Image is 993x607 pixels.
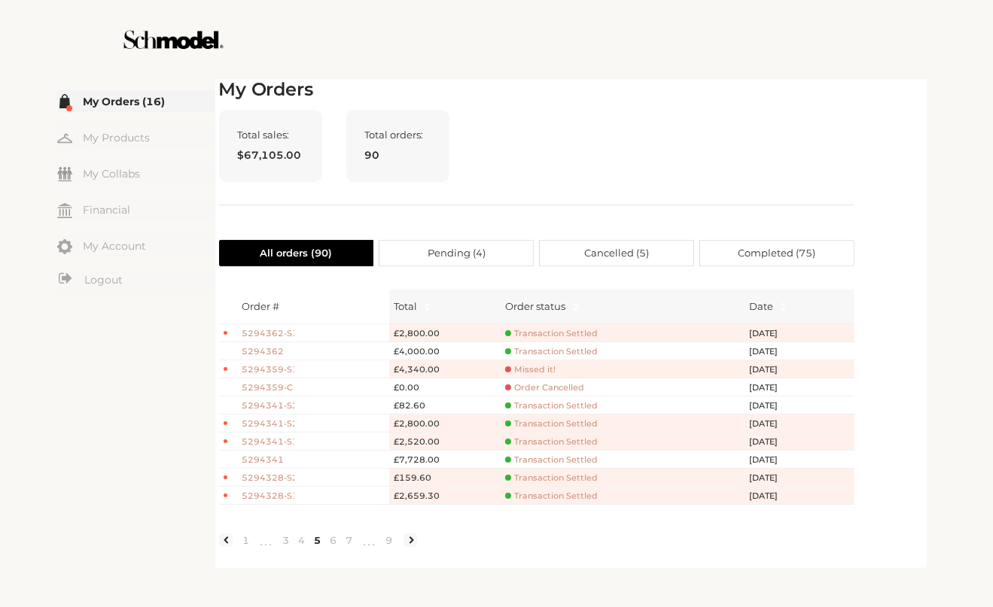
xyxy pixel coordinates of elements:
img: my-friends.svg [57,167,72,181]
a: 3 [279,533,294,547]
td: £2,800.00 [389,414,501,432]
span: Transaction Settled [505,418,598,429]
span: 5294359-C [242,381,294,394]
span: Transaction Settled [505,328,598,339]
th: Order # [237,290,389,324]
span: [DATE] [749,436,794,448]
td: £82.60 [389,396,501,414]
td: £4,340.00 [389,360,501,378]
span: caret-up [571,300,580,308]
span: 5294328-S2 [242,472,294,484]
span: Transaction Settled [505,454,598,466]
a: 7 [342,533,358,547]
span: 90 [365,147,431,163]
span: ••• [358,532,382,550]
span: Transaction Settled [505,436,598,448]
div: Menu [57,90,215,292]
span: Pending ( 4 ) [428,241,486,266]
span: [DATE] [749,327,794,340]
li: Next Page [404,533,417,547]
img: my-hanger.svg [57,131,72,146]
a: Logout [57,271,215,290]
span: Completed ( 75 ) [738,241,815,266]
span: 5294341-S2 [242,417,294,430]
td: £2,800.00 [389,324,501,342]
span: [DATE] [749,399,794,412]
span: Transaction Settled [505,490,598,502]
td: £4,000.00 [389,342,501,360]
span: Total sales: [238,129,303,141]
span: 5294341-S3 [242,399,294,412]
span: caret-up [779,300,787,308]
li: Previous Page [219,533,233,547]
a: Financial [57,199,215,220]
span: [DATE] [749,454,794,466]
a: My Collabs [57,162,215,184]
span: ••• [254,532,279,550]
span: [DATE] [749,417,794,430]
span: 5294359-S1 [242,363,294,376]
span: Missed it! [505,364,556,375]
span: [DATE] [749,345,794,358]
span: 5294341-S1 [242,436,294,448]
span: 5294362 [242,345,294,358]
li: Next 5 Pages [358,528,382,552]
span: Transaction Settled [505,346,598,357]
span: Transaction Settled [505,472,598,484]
a: 5 [310,533,326,547]
a: 6 [326,533,342,547]
span: caret-down [779,305,787,314]
span: caret-up [423,300,431,308]
a: 4 [294,533,310,547]
span: Order Cancelled [505,382,584,393]
a: My Products [57,126,215,148]
span: caret-down [571,305,580,314]
a: 1 [239,533,254,547]
td: £2,520.00 [389,432,501,451]
a: 9 [382,533,398,547]
span: Cancelled ( 5 ) [584,241,649,266]
span: [DATE] [749,472,794,484]
span: Total [394,299,417,314]
span: Total orders: [365,129,431,141]
h2: My Orders [219,79,854,101]
a: My Orders (16) [57,90,215,112]
div: Order status [505,299,565,314]
span: [DATE] [749,381,794,394]
img: my-account.svg [57,239,72,254]
span: 5294362-S1 [242,327,294,340]
span: Date [749,299,773,314]
td: £7,728.00 [389,451,501,469]
a: My Account [57,235,215,256]
img: my-order.svg [57,94,72,109]
span: 5294328-S1 [242,490,294,502]
td: £0.00 [389,378,501,396]
span: [DATE] [749,363,794,376]
span: All orders ( 90 ) [260,241,332,266]
span: Transaction Settled [505,400,598,411]
span: 5294341 [242,454,294,466]
span: caret-down [423,305,431,314]
img: my-financial.svg [57,203,72,218]
td: £2,659.30 [389,487,501,505]
span: $67,105.00 [238,147,303,163]
td: £159.60 [389,469,501,487]
span: [DATE] [749,490,794,502]
li: Previous 5 Pages [254,528,279,552]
